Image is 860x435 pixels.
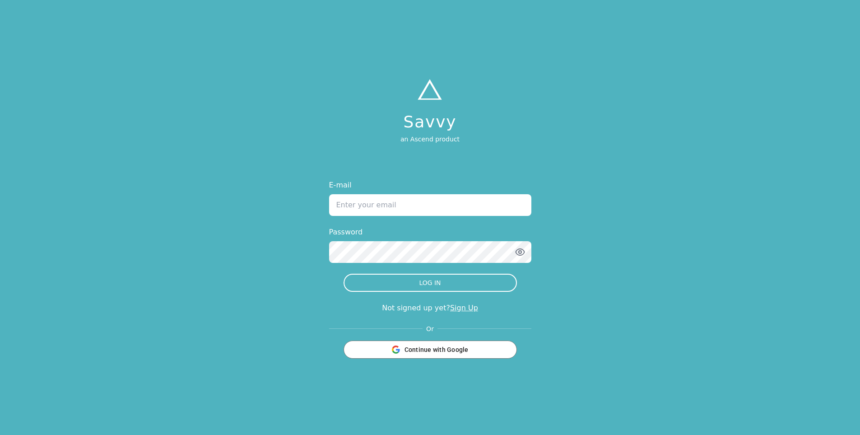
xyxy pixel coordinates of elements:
[382,304,450,312] span: Not signed up yet?
[344,341,517,359] button: Continue with Google
[329,194,531,216] input: Enter your email
[329,180,531,191] label: E-mail
[400,135,460,144] p: an Ascend product
[423,324,437,333] span: Or
[344,274,517,292] button: LOG IN
[450,304,478,312] a: Sign Up
[404,345,469,354] span: Continue with Google
[329,227,531,238] label: Password
[400,113,460,131] h1: Savvy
